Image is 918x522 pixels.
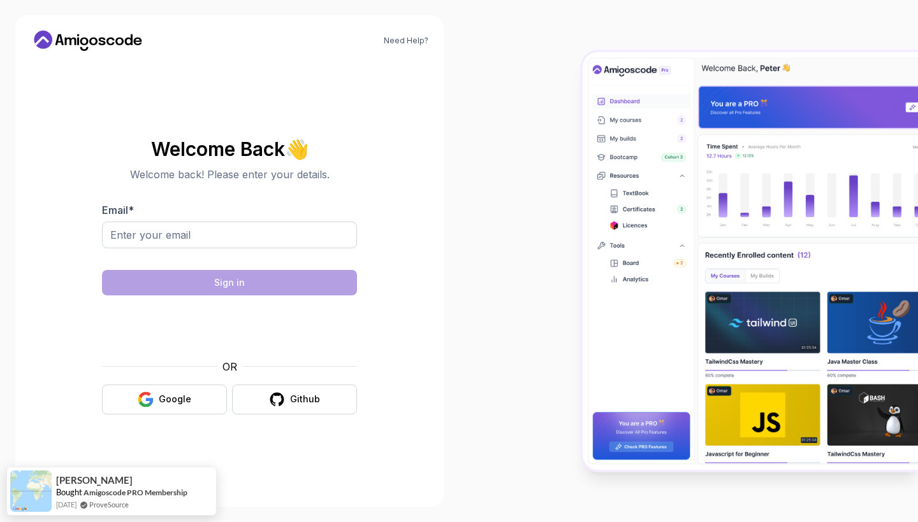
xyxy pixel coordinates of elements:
a: Amigoscode PRO Membership [84,488,187,497]
a: ProveSource [89,499,129,510]
a: Need Help? [384,36,428,46]
div: Sign in [214,276,245,289]
h2: Welcome Back [102,139,357,159]
div: Google [159,393,191,406]
button: Google [102,384,227,414]
span: 👋 [285,139,309,159]
span: [PERSON_NAME] [56,475,133,486]
img: provesource social proof notification image [10,470,52,512]
label: Email * [102,204,134,216]
p: OR [222,359,237,374]
span: [DATE] [56,499,76,510]
img: Amigoscode Dashboard [583,52,918,470]
button: Sign in [102,270,357,295]
button: Github [232,384,357,414]
iframe: Widget contenant une case à cocher pour le défi de sécurité hCaptcha [133,303,326,351]
input: Enter your email [102,222,357,248]
a: Home link [31,31,145,51]
p: Welcome back! Please enter your details. [102,167,357,182]
div: Github [290,393,320,406]
span: Bought [56,487,82,497]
